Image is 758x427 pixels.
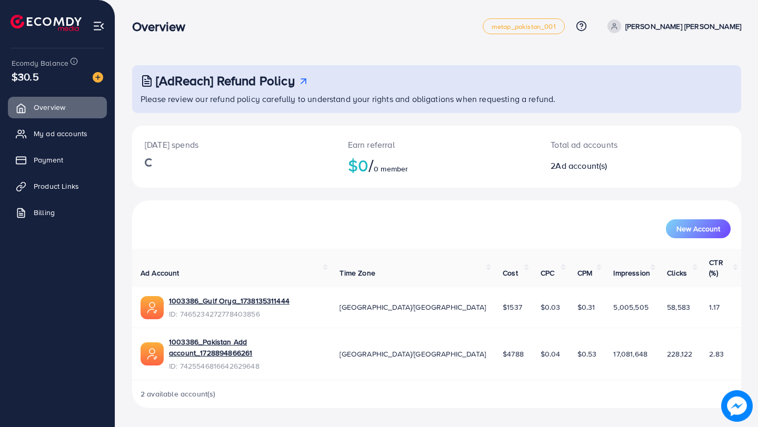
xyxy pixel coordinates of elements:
span: Ecomdy Balance [12,58,68,68]
span: Billing [34,207,55,218]
a: Payment [8,149,107,170]
a: 1003386_Pakistan Add account_1728894866261 [169,337,323,358]
h2: 2 [551,161,677,171]
span: CTR (%) [709,257,723,278]
img: image [93,72,103,83]
span: Payment [34,155,63,165]
span: 228,122 [667,349,692,359]
span: [GEOGRAPHIC_DATA]/[GEOGRAPHIC_DATA] [340,302,486,312]
span: Product Links [34,181,79,191]
span: 2 available account(s) [141,389,216,399]
span: $1537 [503,302,522,312]
span: $30.5 [12,69,39,84]
a: Product Links [8,176,107,197]
span: ID: 7425546816642629648 [169,361,323,371]
p: [DATE] spends [145,138,323,151]
a: Billing [8,202,107,223]
span: 1.17 [709,302,720,312]
span: 0 member [374,164,408,174]
h2: $0 [348,155,526,175]
img: ic-ads-acc.e4c84228.svg [141,342,164,365]
span: ID: 7465234272778403856 [169,309,290,319]
span: $0.53 [577,349,597,359]
span: [GEOGRAPHIC_DATA]/[GEOGRAPHIC_DATA] [340,349,486,359]
span: $0.04 [541,349,561,359]
img: image [721,390,753,422]
a: 1003386_Gulf Orya_1738135311444 [169,296,290,306]
span: metap_pakistan_001 [492,23,556,30]
span: Cost [503,268,518,278]
span: New Account [676,225,720,232]
button: New Account [666,219,731,238]
h3: Overview [132,19,194,34]
p: Total ad accounts [551,138,677,151]
span: Time Zone [340,268,375,278]
span: $0.31 [577,302,595,312]
span: Overview [34,102,65,113]
span: Clicks [667,268,687,278]
p: Please review our refund policy carefully to understand your rights and obligations when requesti... [141,93,735,105]
a: [PERSON_NAME] [PERSON_NAME] [603,19,741,33]
img: logo [11,15,82,31]
span: Impression [613,268,650,278]
a: metap_pakistan_001 [483,18,565,34]
span: 5,005,505 [613,302,648,312]
span: 58,583 [667,302,690,312]
p: Earn referral [348,138,526,151]
span: Ad Account [141,268,179,278]
span: CPC [541,268,554,278]
img: menu [93,20,105,32]
img: ic-ads-acc.e4c84228.svg [141,296,164,319]
span: My ad accounts [34,128,87,139]
span: 2.83 [709,349,724,359]
span: $0.03 [541,302,561,312]
span: 17,081,648 [613,349,647,359]
span: / [368,153,374,177]
p: [PERSON_NAME] [PERSON_NAME] [625,20,741,33]
a: My ad accounts [8,123,107,144]
a: Overview [8,97,107,118]
span: CPM [577,268,592,278]
h3: [AdReach] Refund Policy [156,73,295,88]
span: $4788 [503,349,524,359]
span: Ad account(s) [555,160,607,171]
